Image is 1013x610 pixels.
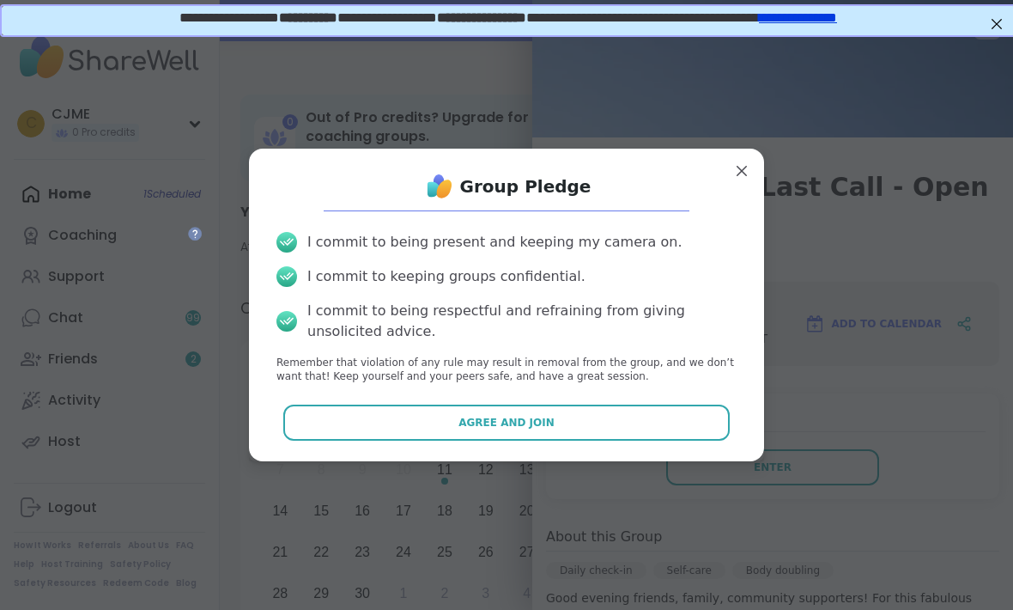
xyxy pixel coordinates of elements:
p: Remember that violation of any rule may result in removal from the group, and we don’t want that!... [276,356,737,385]
button: Agree and Join [283,405,731,441]
div: I commit to being present and keeping my camera on. [307,232,682,253]
span: Agree and Join [458,415,555,430]
div: I commit to being respectful and refraining from giving unsolicited advice. [307,301,737,342]
div: I commit to keeping groups confidential. [307,266,585,287]
h1: Group Pledge [460,174,591,198]
iframe: Spotlight [188,227,202,241]
img: ShareWell Logo [422,169,457,204]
